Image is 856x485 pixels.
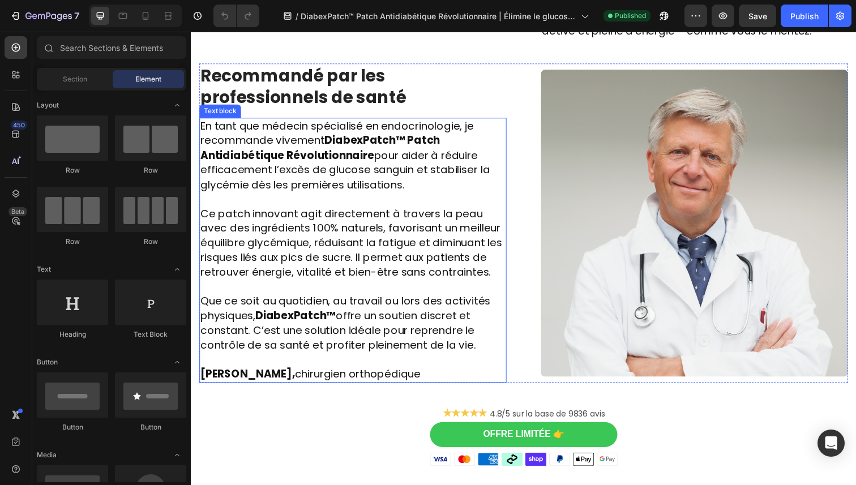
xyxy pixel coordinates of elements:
span: Toggle open [168,353,186,371]
div: Button [115,422,186,432]
button: 7 [5,5,84,27]
div: 450 [11,121,27,130]
span: Element [135,74,161,84]
span: Text [37,264,51,274]
div: Row [115,237,186,247]
img: gempages_540190890933617569-d473a1f8-71fa-426f-862d-39570dbb8d53.png [357,39,671,353]
div: Button [37,422,108,432]
span: Media [37,450,57,460]
span: Button [37,357,58,367]
div: Row [37,165,108,175]
span: Toggle open [168,260,186,278]
span: Toggle open [168,446,186,464]
input: Search Sections & Elements [37,36,186,59]
span: Toggle open [168,96,186,114]
div: Text Block [115,329,186,340]
span: DiabexPatch™ Patch Antidiabétique Révolutionnaire | Élimine le glucose en excès dès la première a... [301,10,576,22]
iframe: Design area [191,32,856,485]
span: Section [63,74,87,84]
span: Published [615,11,646,21]
div: Publish [790,10,819,22]
div: Row [115,165,186,175]
span: 4.8/5 sur la base de 9836 avis [305,385,423,396]
p: 7 [74,9,79,23]
a: OFFRE LIMITÉE 👉 [244,399,435,424]
div: Row [37,237,108,247]
div: Beta [8,207,27,216]
span: / [296,10,298,22]
div: Open Intercom Messenger [818,430,845,457]
span: Layout [37,100,59,110]
button: Save [739,5,776,27]
div: Undo/Redo [213,5,259,27]
strong: ★★★★★ [257,383,302,397]
button: Publish [781,5,828,27]
span: Save [748,11,767,21]
strong: OFFRE LIMITÉE 👉 [298,406,381,416]
div: Heading [37,329,108,340]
